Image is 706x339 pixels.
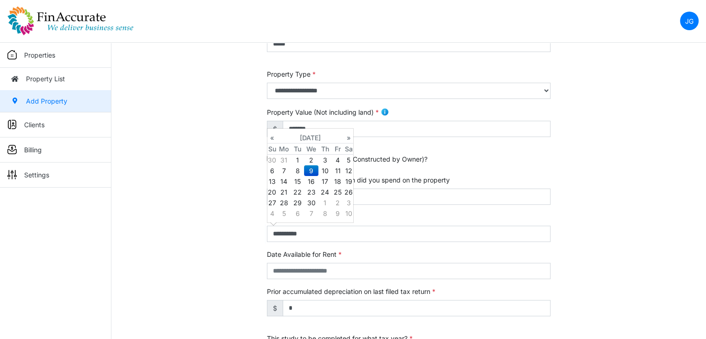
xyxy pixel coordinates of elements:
td: 5 [344,155,353,166]
td: 29 [291,197,304,208]
td: 1 [318,197,331,208]
td: 6 [291,208,304,219]
th: » [344,132,353,143]
td: 30 [267,155,277,166]
label: Property Type [267,69,316,79]
p: Properties [24,50,55,60]
th: We [304,143,318,155]
td: 16 [304,176,318,187]
p: Settings [24,170,49,180]
td: 9 [331,208,344,219]
img: sidemenu_settings.png [7,170,17,179]
label: Date Available for Rent [267,249,342,259]
td: 10 [344,208,353,219]
td: 28 [277,197,291,208]
td: 8 [291,165,304,176]
label: Property Value (Not including land) [267,107,379,117]
img: sidemenu_properties.png [7,50,17,59]
th: Sa [344,143,353,155]
td: 7 [304,208,318,219]
td: 13 [267,176,277,187]
img: spp logo [7,6,134,36]
td: 9 [304,165,318,176]
span: $ [267,121,283,137]
td: 21 [277,187,291,197]
td: 8 [318,208,331,219]
a: JG [680,12,699,30]
img: sidemenu_billing.png [7,145,17,154]
td: 20 [267,187,277,197]
td: 25 [331,187,344,197]
td: 2 [304,155,318,166]
td: 30 [304,197,318,208]
td: 23 [304,187,318,197]
td: 15 [291,176,304,187]
td: 12 [344,165,353,176]
th: [DATE] [277,132,344,143]
p: Clients [24,120,45,130]
th: Su [267,143,277,155]
td: 11 [331,165,344,176]
img: info.png [381,108,389,116]
td: 17 [318,176,331,187]
td: 19 [344,176,353,187]
img: sidemenu_client.png [7,120,17,129]
p: Billing [24,145,42,155]
span: $ [267,300,283,316]
td: 3 [318,155,331,166]
td: 6 [267,165,277,176]
td: 24 [318,187,331,197]
td: 10 [318,165,331,176]
p: JG [685,16,693,26]
td: 26 [344,187,353,197]
th: Fr [331,143,344,155]
td: 18 [331,176,344,187]
td: 22 [291,187,304,197]
th: Tu [291,143,304,155]
td: 2 [331,197,344,208]
th: « [267,132,277,143]
td: 3 [344,197,353,208]
td: 14 [277,176,291,187]
label: Prior accumulated depreciation on last filed tax return [267,287,435,296]
td: 4 [267,208,277,219]
td: 4 [331,155,344,166]
th: Th [318,143,331,155]
td: 31 [277,155,291,166]
label: How much in total renovation did you spend on the property [267,175,450,185]
td: 1 [291,155,304,166]
td: 5 [277,208,291,219]
th: Mo [277,143,291,155]
td: 27 [267,197,277,208]
td: 7 [277,165,291,176]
